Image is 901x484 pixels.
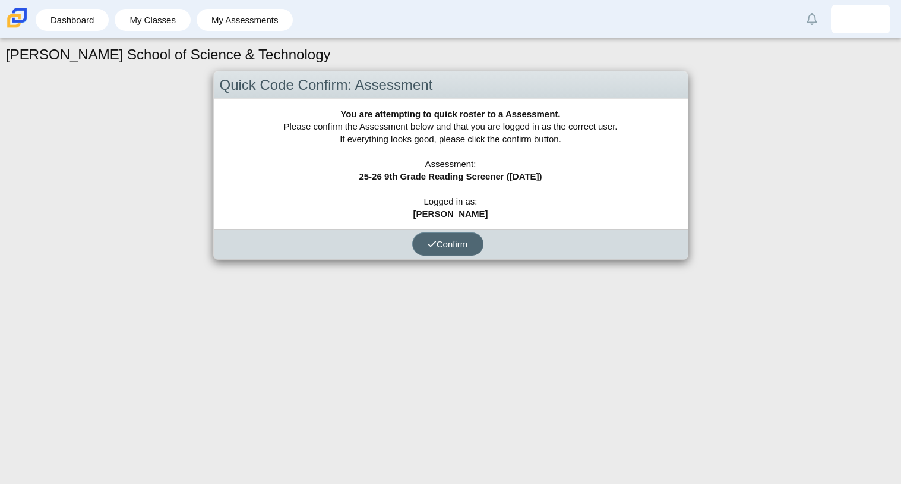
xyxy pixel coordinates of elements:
b: [PERSON_NAME] [413,209,488,219]
img: Carmen School of Science & Technology [5,5,30,30]
a: Carmen School of Science & Technology [5,22,30,32]
a: Dashboard [42,9,103,31]
b: You are attempting to quick roster to a Assessment. [340,109,560,119]
img: osvaldo.barojassaa.E7oXeJ [851,10,870,29]
h1: [PERSON_NAME] School of Science & Technology [6,45,331,65]
b: 25-26 9th Grade Reading Screener ([DATE]) [359,171,542,181]
a: My Classes [121,9,185,31]
div: Please confirm the Assessment below and that you are logged in as the correct user. If everything... [214,99,688,229]
span: Confirm [428,239,468,249]
a: My Assessments [203,9,287,31]
div: Quick Code Confirm: Assessment [214,71,688,99]
a: Alerts [799,6,825,32]
button: Confirm [412,232,483,256]
a: osvaldo.barojassaa.E7oXeJ [831,5,890,33]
